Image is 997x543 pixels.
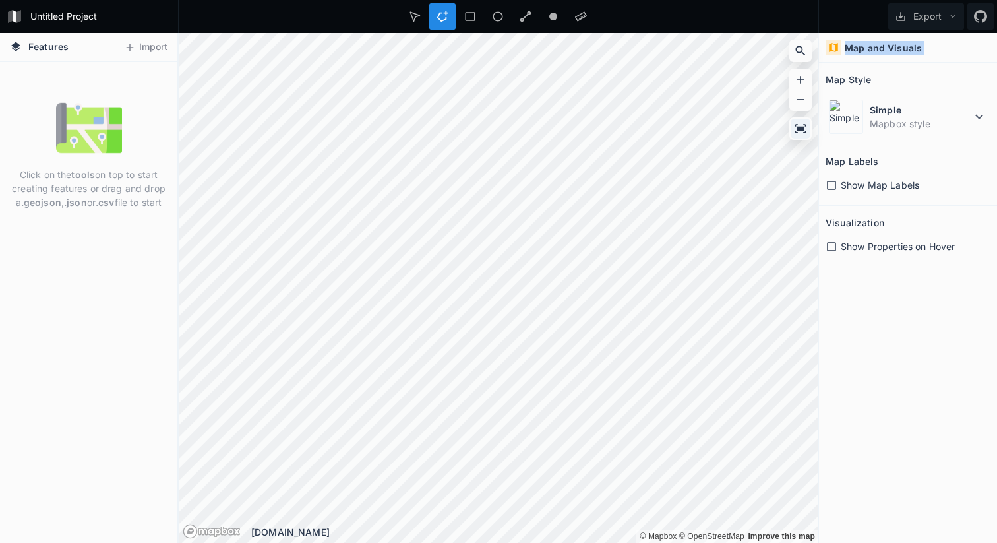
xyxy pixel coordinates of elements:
strong: .json [64,197,87,208]
h2: Map Labels [826,151,878,172]
span: Features [28,40,69,53]
button: Export [888,3,964,30]
strong: .geojson [21,197,61,208]
span: Show Properties on Hover [841,240,955,253]
a: Mapbox logo [183,524,241,539]
dd: Mapbox style [870,117,971,131]
div: [DOMAIN_NAME] [251,525,818,539]
span: Show Map Labels [841,178,919,192]
a: OpenStreetMap [679,532,744,541]
h2: Map Style [826,69,871,90]
h2: Visualization [826,212,884,233]
p: Click on the on top to start creating features or drag and drop a , or file to start [10,168,167,209]
strong: tools [71,169,95,180]
a: Mapbox [640,532,677,541]
button: Import [117,37,174,58]
h4: Map and Visuals [845,41,922,55]
img: Simple [829,100,863,134]
a: Map feedback [748,532,815,541]
dt: Simple [870,103,971,117]
strong: .csv [96,197,115,208]
img: empty [56,95,122,161]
